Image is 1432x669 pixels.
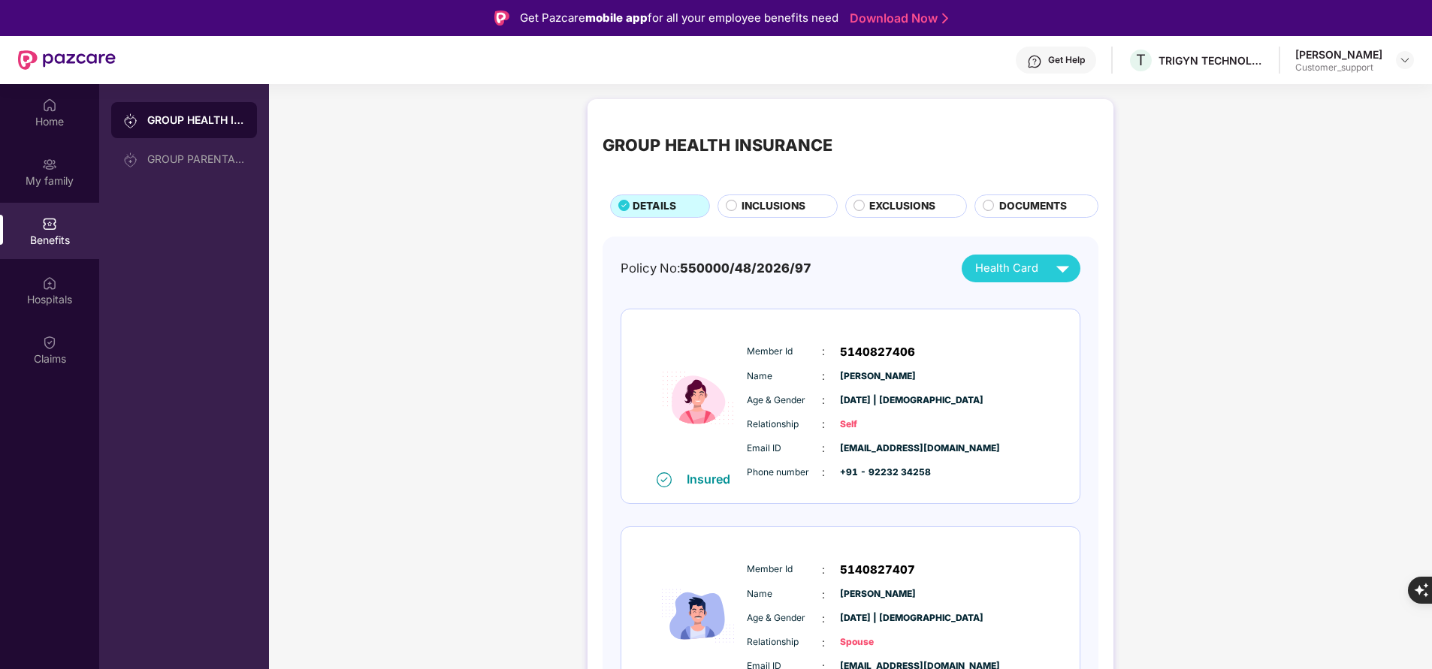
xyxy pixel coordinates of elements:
div: GROUP PARENTAL POLICY [147,153,245,165]
img: svg+xml;base64,PHN2ZyBpZD0iQ2xhaW0iIHhtbG5zPSJodHRwOi8vd3d3LnczLm9yZy8yMDAwL3N2ZyIgd2lkdGg9IjIwIi... [42,335,57,350]
span: Age & Gender [747,393,822,408]
span: DETAILS [633,198,676,214]
span: Name [747,369,822,384]
img: New Pazcare Logo [18,50,116,70]
div: Get Pazcare for all your employee benefits need [520,9,838,27]
img: svg+xml;base64,PHN2ZyBpZD0iSG9zcGl0YWxzIiB4bWxucz0iaHR0cDovL3d3dy53My5vcmcvMjAwMC9zdmciIHdpZHRoPS... [42,276,57,291]
span: INCLUSIONS [742,198,805,214]
span: 5140827406 [840,343,915,361]
span: [PERSON_NAME] [840,369,915,384]
a: Download Now [850,11,944,26]
span: Health Card [975,260,1038,277]
div: TRIGYN TECHNOLOGIES LIMITED [1159,53,1264,68]
div: Policy No: [621,258,811,278]
span: Relationship [747,635,822,649]
span: Member Id [747,562,822,577]
span: 5140827407 [840,561,915,579]
img: svg+xml;base64,PHN2ZyB3aWR0aD0iMjAiIGhlaWdodD0iMjAiIHZpZXdCb3g9IjAgMCAyMCAyMCIgZmlsbD0ibm9uZSIgeG... [123,152,138,167]
img: icon [653,325,743,471]
span: : [822,343,825,360]
span: : [822,464,825,481]
span: : [822,416,825,432]
span: Age & Gender [747,611,822,625]
span: Spouse [840,635,915,649]
div: Get Help [1048,54,1085,66]
img: svg+xml;base64,PHN2ZyBpZD0iQmVuZWZpdHMiIHhtbG5zPSJodHRwOi8vd3d3LnczLm9yZy8yMDAwL3N2ZyIgd2lkdGg9Ij... [42,216,57,231]
span: : [822,562,825,578]
img: Logo [494,11,509,26]
span: Email ID [747,441,822,456]
div: GROUP HEALTH INSURANCE [603,132,832,158]
img: svg+xml;base64,PHN2ZyBpZD0iRHJvcGRvd24tMzJ4MzIiIHhtbG5zPSJodHRwOi8vd3d3LnczLm9yZy8yMDAwL3N2ZyIgd2... [1399,54,1411,66]
span: DOCUMENTS [999,198,1067,214]
span: Relationship [747,417,822,432]
span: +91 - 92232 34258 [840,466,915,480]
strong: mobile app [585,11,648,25]
div: Insured [687,472,739,487]
span: Self [840,417,915,432]
span: : [822,586,825,603]
span: Phone number [747,466,822,480]
div: GROUP HEALTH INSURANCE [147,113,245,128]
span: 550000/48/2026/97 [680,261,811,276]
span: Member Id [747,345,822,359]
span: : [822,610,825,627]
span: : [822,440,825,457]
div: [PERSON_NAME] [1295,47,1382,62]
img: svg+xml;base64,PHN2ZyBpZD0iSGVscC0zMngzMiIgeG1sbnM9Imh0dHA6Ly93d3cudzMub3JnLzIwMDAvc3ZnIiB3aWR0aD... [1027,54,1042,69]
span: : [822,368,825,384]
span: EXCLUSIONS [869,198,935,214]
button: Health Card [962,255,1080,282]
span: [PERSON_NAME] [840,587,915,601]
span: : [822,634,825,651]
img: svg+xml;base64,PHN2ZyB4bWxucz0iaHR0cDovL3d3dy53My5vcmcvMjAwMC9zdmciIHdpZHRoPSIxNiIgaGVpZ2h0PSIxNi... [657,472,672,487]
span: [DATE] | [DEMOGRAPHIC_DATA] [840,611,915,625]
span: Name [747,587,822,601]
img: svg+xml;base64,PHN2ZyB3aWR0aD0iMjAiIGhlaWdodD0iMjAiIHZpZXdCb3g9IjAgMCAyMCAyMCIgZmlsbD0ibm9uZSIgeG... [42,157,57,172]
span: T [1136,51,1146,69]
span: : [822,392,825,408]
img: svg+xml;base64,PHN2ZyB3aWR0aD0iMjAiIGhlaWdodD0iMjAiIHZpZXdCb3g9IjAgMCAyMCAyMCIgZmlsbD0ibm9uZSIgeG... [123,113,138,128]
span: [DATE] | [DEMOGRAPHIC_DATA] [840,393,915,408]
img: svg+xml;base64,PHN2ZyB4bWxucz0iaHR0cDovL3d3dy53My5vcmcvMjAwMC9zdmciIHZpZXdCb3g9IjAgMCAyNCAyNCIgd2... [1050,255,1076,282]
img: Stroke [942,11,948,26]
span: [EMAIL_ADDRESS][DOMAIN_NAME] [840,441,915,456]
div: Customer_support [1295,62,1382,74]
img: svg+xml;base64,PHN2ZyBpZD0iSG9tZSIgeG1sbnM9Imh0dHA6Ly93d3cudzMub3JnLzIwMDAvc3ZnIiB3aWR0aD0iMjAiIG... [42,98,57,113]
